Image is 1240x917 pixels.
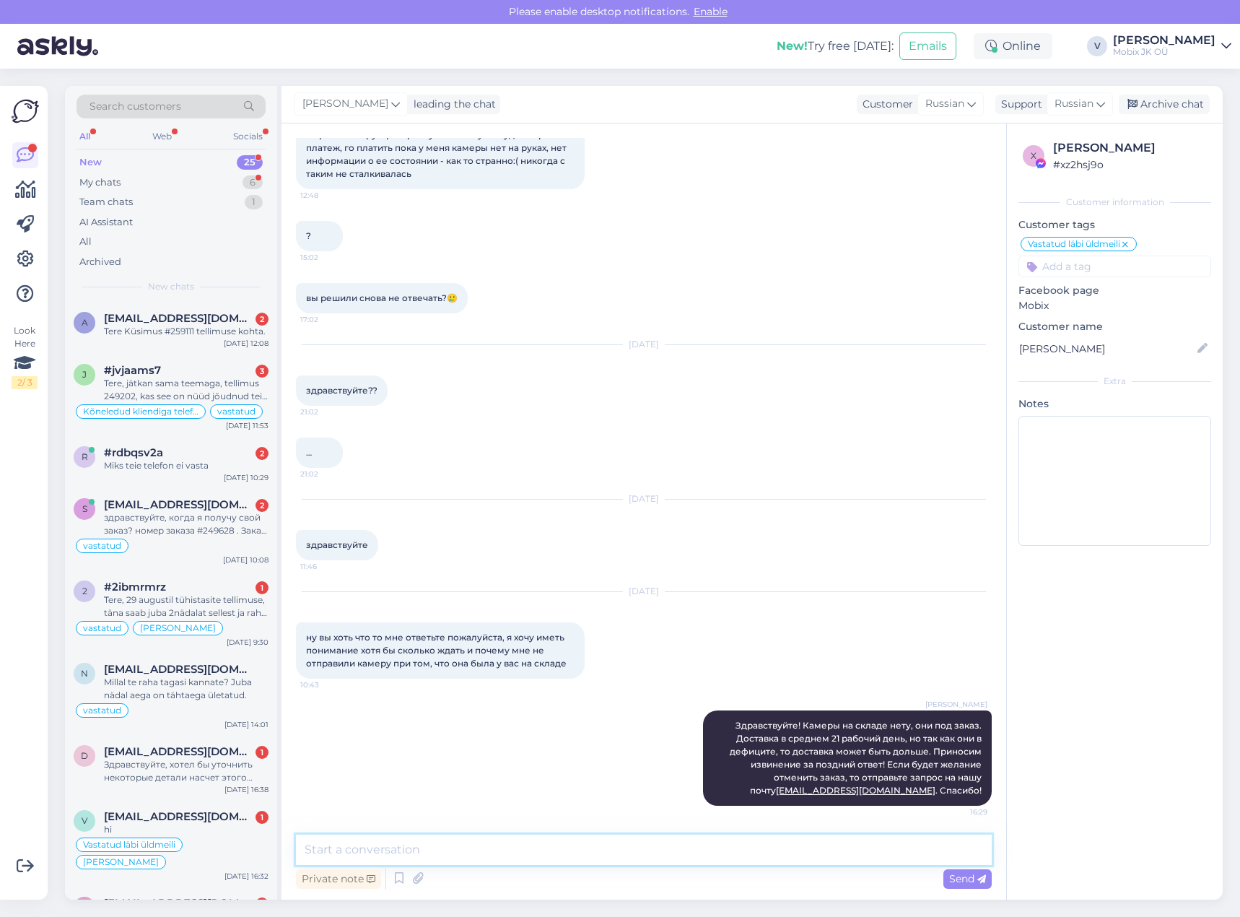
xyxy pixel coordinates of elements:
div: 1 [256,746,268,759]
input: Add name [1019,341,1195,357]
div: Tere, 29 augustil tühistasite tellimuse, täna saab juba 2nädalat sellest ja raha pole tagasi maks... [104,594,268,620]
span: vastatud [217,407,256,416]
div: [DATE] 11:53 [226,420,268,431]
img: Askly Logo [12,97,39,125]
span: svetlana_shupenko@mail.ru [104,498,254,511]
span: 21:02 [300,469,354,479]
div: Millal te raha tagasi kannate? Juba nädal aega on tähtaega ületatud. [104,676,268,702]
div: New [79,155,102,170]
div: 1 [245,195,263,209]
a: [PERSON_NAME]Mobix JK OÜ [1113,35,1231,58]
div: All [79,235,92,249]
div: 2 [256,447,268,460]
span: Send [949,872,986,885]
div: [PERSON_NAME] [1053,139,1207,157]
div: 1 [256,581,268,594]
span: … [306,447,312,458]
span: n [81,668,88,679]
span: vuqarqasimov@gmail.com [104,810,254,823]
div: здравствуйте, когда я получу свой заказ? номер заказа #249628 . Заказ был оформлен [DATE]. При оф... [104,511,268,537]
b: New! [777,39,808,53]
span: 17:02 [300,314,354,325]
span: Russian [925,96,964,112]
div: Web [149,127,175,146]
span: #2ibmrmrz [104,581,166,594]
div: [DATE] 16:32 [224,871,268,882]
span: v [82,815,87,826]
span: Kõneledud kliendiga telefoni teel [83,407,198,416]
div: Tere, jätkan sama teemaga, tellimus 249202, kas see on nüüd jõudnud teie lattu, paar päeva on uhk... [104,377,268,403]
div: [DATE] 9:30 [227,637,268,648]
span: 15:02 [300,252,354,263]
div: My chats [79,175,121,190]
div: 1 [256,811,268,824]
div: Look Here [12,324,38,389]
div: [DATE] 10:08 [223,555,268,565]
span: 10:43 [300,679,354,690]
span: Search customers [89,99,181,114]
div: Archived [79,255,121,269]
span: s [82,503,87,514]
span: a [82,317,88,328]
div: Customer information [1018,196,1211,209]
span: [PERSON_NAME] [925,699,987,710]
div: [DATE] [296,338,992,351]
button: Emails [899,32,956,60]
div: Customer [857,97,913,112]
span: r [82,451,88,462]
span: Enable [689,5,732,18]
span: 12:48 [300,190,354,201]
div: Здравствуйте, хотел бы уточнить некоторые детали насчет этого телевизора - LG 65″ OLED EVO 4K tel... [104,758,268,784]
div: Private note [296,869,381,889]
span: kunnissandra@gmail.com [104,897,254,910]
span: Russian [1055,96,1093,112]
div: 2 [256,898,268,911]
span: d [81,750,88,761]
div: V [1087,36,1107,56]
span: Vastatud läbi üldmeili [1028,240,1120,248]
div: 2 [256,499,268,512]
div: Tere Küsimus #259111 tellimuse kohta. [104,325,268,338]
div: hi [104,823,268,836]
span: vastatud [83,542,121,550]
span: #rdbqsv2a [104,446,163,459]
p: Facebook page [1018,283,1211,298]
span: #jvjaams7 [104,364,161,377]
div: 6 [243,175,263,190]
p: Notes [1018,396,1211,412]
div: Try free [DATE]: [777,38,894,55]
span: [PERSON_NAME] [140,624,216,633]
div: # xz2hsj9o [1053,157,1207,173]
div: [DATE] 12:08 [224,338,268,349]
div: AI Assistant [79,215,133,230]
div: All [77,127,93,146]
span: 2 [82,586,87,596]
div: [PERSON_NAME] [1113,35,1215,46]
div: Mobix JK OÜ [1113,46,1215,58]
span: ? [306,230,311,241]
div: leading the chat [408,97,496,112]
div: Extra [1018,375,1211,388]
div: [DATE] 14:01 [224,719,268,730]
span: vastatud [83,706,121,715]
div: Archive chat [1119,95,1210,114]
div: Socials [230,127,266,146]
div: Support [995,97,1042,112]
div: 25 [237,155,263,170]
span: vastatud [83,624,121,633]
div: [DATE] [296,585,992,598]
span: daniljukmihhail@gmail.com [104,745,254,758]
span: здравствуйте [306,539,368,550]
span: artyomkuleshov@gmail.com [104,312,254,325]
div: 2 / 3 [12,376,38,389]
p: Customer name [1018,319,1211,334]
div: [DATE] 16:38 [224,784,268,795]
span: 21:02 [300,407,354,417]
p: Mobix [1018,298,1211,313]
p: Customer tags [1018,217,1211,232]
span: здравствуйте?? [306,385,377,396]
span: ну вы хоть что то мне ответьте пожалуйста, я хочу иметь понимание хотя бы сколько ждать и почему ... [306,632,567,669]
div: Team chats [79,195,133,209]
input: Add a tag [1018,256,1211,277]
span: x [1031,150,1036,161]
